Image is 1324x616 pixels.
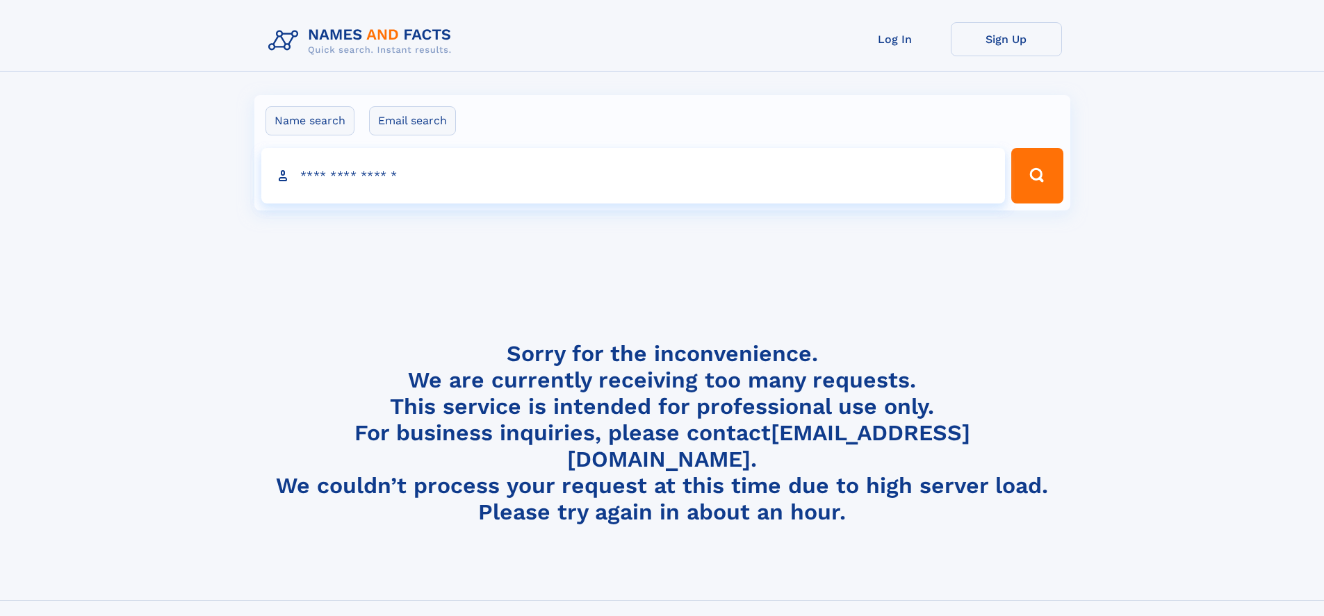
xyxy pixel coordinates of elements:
[261,148,1006,203] input: search input
[263,340,1062,526] h4: Sorry for the inconvenience. We are currently receiving too many requests. This service is intend...
[369,106,456,135] label: Email search
[263,22,463,60] img: Logo Names and Facts
[1011,148,1063,203] button: Search Button
[567,419,970,472] a: [EMAIL_ADDRESS][DOMAIN_NAME]
[951,22,1062,56] a: Sign Up
[840,22,951,56] a: Log In
[265,106,354,135] label: Name search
